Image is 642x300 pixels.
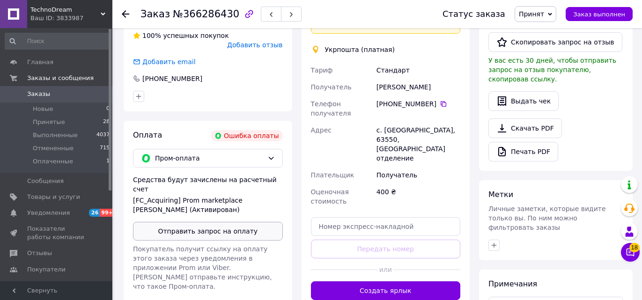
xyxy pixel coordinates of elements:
[122,9,129,19] div: Вернуться назад
[100,209,115,217] span: 99+
[141,57,197,66] div: Добавить email
[103,118,110,126] span: 28
[311,171,354,179] span: Плательщик
[33,144,74,153] span: Отмененные
[311,100,351,117] span: Телефон получателя
[488,205,606,231] span: Личные заметки, которые видите только вы. По ним можно фильтровать заказы
[375,79,462,95] div: [PERSON_NAME]
[33,105,53,113] span: Новые
[311,66,333,74] span: Тариф
[133,175,283,214] div: Средства будут зачислены на расчетный счет
[488,190,513,199] span: Метки
[573,11,625,18] span: Заказ выполнен
[133,245,272,290] span: Покупатель получит ссылку на оплату этого заказа через уведомления в приложении Prom или Viber. [...
[96,131,110,139] span: 4037
[311,217,461,236] input: Номер экспресс-накладной
[488,279,537,288] span: Примечания
[27,209,70,217] span: Уведомления
[488,118,562,138] a: Скачать PDF
[27,193,80,201] span: Товары и услуги
[140,8,170,20] span: Заказ
[142,32,161,39] span: 100%
[27,249,52,257] span: Отзывы
[376,99,460,109] div: [PHONE_NUMBER]
[133,131,162,139] span: Оплата
[30,6,101,14] span: TechnoDream
[443,9,505,19] div: Статус заказа
[106,105,110,113] span: 0
[311,188,349,205] span: Оценочная стоимость
[30,14,112,22] div: Ваш ID: 3833987
[27,265,66,274] span: Покупатели
[27,90,50,98] span: Заказы
[311,126,332,134] span: Адрес
[566,7,633,21] button: Заказ выполнен
[27,225,87,241] span: Показатели работы компании
[211,130,283,141] div: Ошибка оплаты
[33,131,78,139] span: Выполненные
[311,281,461,300] button: Создать ярлык
[375,183,462,210] div: 400 ₴
[132,57,197,66] div: Добавить email
[133,222,283,241] button: Отправить запрос на оплату
[106,157,110,166] span: 1
[100,144,110,153] span: 715
[488,57,616,83] span: У вас есть 30 дней, чтобы отправить запрос на отзыв покупателю, скопировав ссылку.
[5,33,111,50] input: Поиск
[488,142,558,161] a: Печать PDF
[173,8,239,20] span: №366286430
[27,74,94,82] span: Заказы и сообщения
[375,167,462,183] div: Получатель
[133,196,283,214] div: [FC_Acquiring] Prom marketplace [PERSON_NAME] (Активирован)
[375,62,462,79] div: Стандарт
[133,31,229,40] div: успешных покупок
[89,209,100,217] span: 26
[33,118,65,126] span: Принятые
[33,157,73,166] span: Оплаченные
[488,91,559,111] button: Выдать чек
[323,45,398,54] div: Укрпошта (платная)
[375,122,462,167] div: с. [GEOGRAPHIC_DATA], 63550, [GEOGRAPHIC_DATA] отделение
[27,58,53,66] span: Главная
[311,83,352,91] span: Получатель
[621,243,640,262] button: Чат с покупателем18
[227,41,282,49] span: Добавить отзыв
[141,74,203,83] div: [PHONE_NUMBER]
[27,177,64,185] span: Сообщения
[378,265,393,274] span: или
[519,10,544,18] span: Принят
[629,240,640,249] span: 18
[488,32,622,52] button: Скопировать запрос на отзыв
[155,153,264,163] span: Пром-оплата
